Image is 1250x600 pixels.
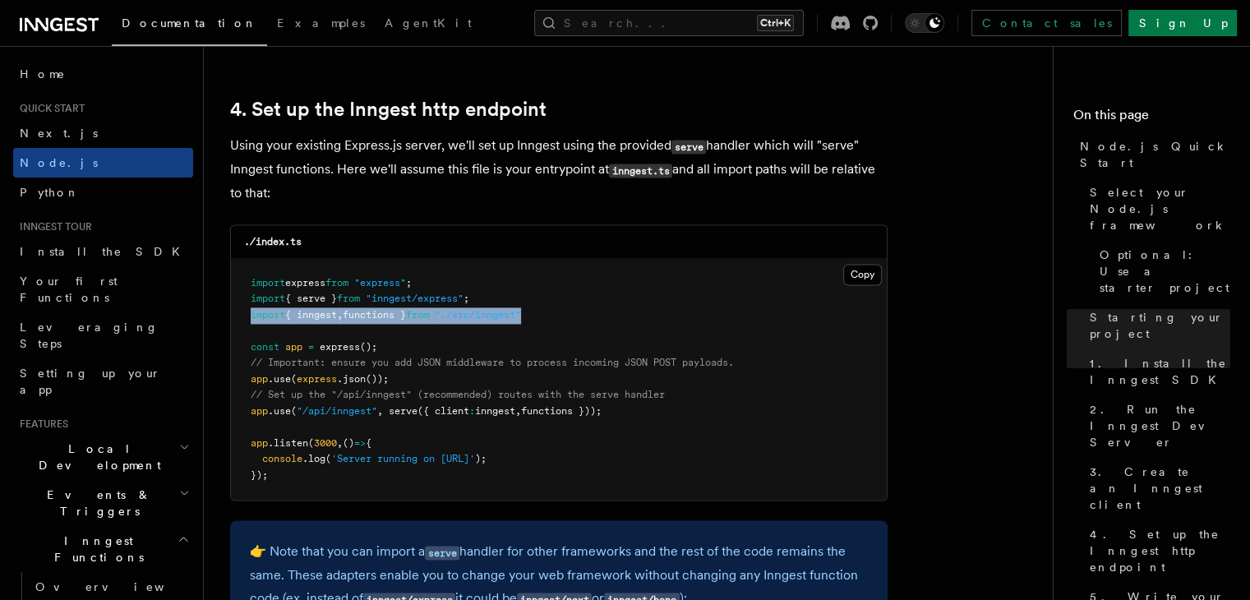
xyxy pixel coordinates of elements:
span: console [262,453,302,464]
span: 1. Install the Inngest SDK [1090,355,1230,388]
span: from [325,277,348,288]
a: Contact sales [971,10,1122,36]
code: serve [425,546,459,560]
span: from [406,309,429,321]
span: Examples [277,16,365,30]
span: app [251,373,268,385]
span: Overview [35,580,205,593]
span: import [251,309,285,321]
span: Setting up your app [20,367,161,396]
span: functions })); [521,405,602,417]
code: ./index.ts [244,236,302,247]
span: "/api/inngest" [297,405,377,417]
button: Events & Triggers [13,480,193,526]
span: { [366,437,371,449]
a: Home [13,59,193,89]
span: inngest [475,405,515,417]
span: "express" [354,277,406,288]
span: const [251,341,279,353]
span: Inngest Functions [13,533,178,565]
a: Sign Up [1128,10,1237,36]
a: Setting up your app [13,358,193,404]
span: = [308,341,314,353]
span: Inngest tour [13,220,92,233]
span: , [337,437,343,449]
a: Node.js Quick Start [1073,132,1230,178]
a: Python [13,178,193,207]
button: Search...Ctrl+K [534,10,804,36]
span: , [377,405,383,417]
span: app [251,405,268,417]
button: Local Development [13,434,193,480]
a: Your first Functions [13,266,193,312]
span: ()); [366,373,389,385]
span: app [251,437,268,449]
span: .json [337,373,366,385]
span: Install the SDK [20,245,190,258]
span: .log [302,453,325,464]
span: ( [325,453,331,464]
a: 4. Set up the Inngest http endpoint [230,98,547,121]
span: ( [291,373,297,385]
span: functions } [343,309,406,321]
span: import [251,277,285,288]
span: , [337,309,343,321]
span: : [469,405,475,417]
span: () [343,437,354,449]
span: from [337,293,360,304]
span: AgentKit [385,16,472,30]
span: Starting your project [1090,309,1230,342]
span: Features [13,418,68,431]
span: ({ client [417,405,469,417]
button: Copy [843,264,882,285]
span: , [515,405,521,417]
span: ; [464,293,469,304]
span: Python [20,186,80,199]
span: Optional: Use a starter project [1100,247,1230,296]
span: 3. Create an Inngest client [1090,464,1230,513]
span: => [354,437,366,449]
kbd: Ctrl+K [757,15,794,31]
a: Node.js [13,148,193,178]
span: ( [291,405,297,417]
span: ; [406,277,412,288]
span: Documentation [122,16,257,30]
span: ); [475,453,487,464]
a: Leveraging Steps [13,312,193,358]
a: Select your Node.js framework [1083,178,1230,240]
span: (); [360,341,377,353]
span: "./src/inngest" [435,309,521,321]
span: serve [389,405,417,417]
a: Examples [267,5,375,44]
span: Node.js Quick Start [1080,138,1230,171]
h4: On this page [1073,105,1230,132]
span: { serve } [285,293,337,304]
span: Your first Functions [20,275,118,304]
span: { inngest [285,309,337,321]
span: Local Development [13,441,179,473]
code: serve [671,140,706,154]
span: express [297,373,337,385]
span: Next.js [20,127,98,140]
span: .use [268,373,291,385]
span: Events & Triggers [13,487,179,519]
span: .use [268,405,291,417]
span: 3000 [314,437,337,449]
button: Inngest Functions [13,526,193,572]
a: serve [425,543,459,559]
span: import [251,293,285,304]
a: Starting your project [1083,302,1230,348]
a: 2. Run the Inngest Dev Server [1083,395,1230,457]
span: express [285,277,325,288]
span: 2. Run the Inngest Dev Server [1090,401,1230,450]
span: app [285,341,302,353]
a: Next.js [13,118,193,148]
span: ( [308,437,314,449]
span: // Important: ensure you add JSON middleware to process incoming JSON POST payloads. [251,357,734,368]
a: Documentation [112,5,267,46]
a: 1. Install the Inngest SDK [1083,348,1230,395]
span: "inngest/express" [366,293,464,304]
a: Optional: Use a starter project [1093,240,1230,302]
span: Quick start [13,102,85,115]
a: 3. Create an Inngest client [1083,457,1230,519]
